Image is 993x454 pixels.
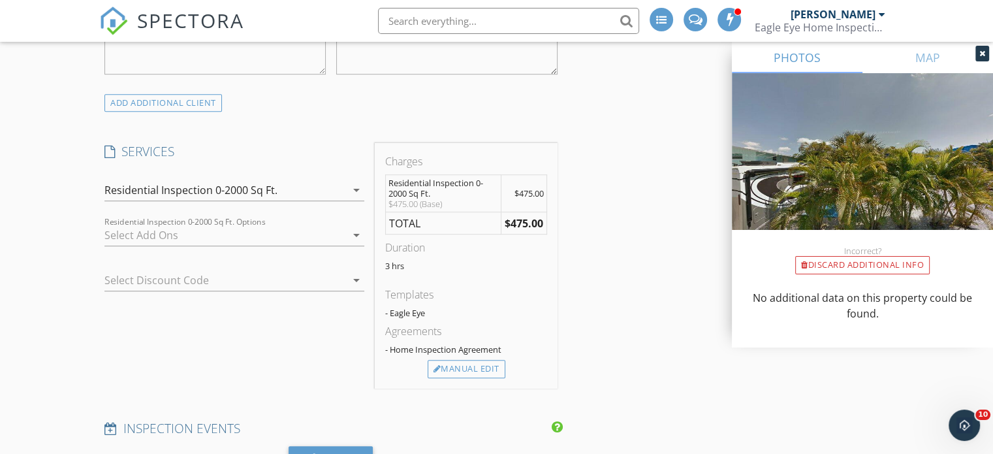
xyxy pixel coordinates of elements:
td: TOTAL [386,212,501,235]
a: PHOTOS [732,42,862,73]
div: Agreements [385,323,547,339]
div: Residential Inspection 0-2000 Sq Ft. [388,178,498,199]
span: SPECTORA [137,7,244,34]
div: - Home Inspection Agreement [385,344,547,355]
div: - Eagle Eye [385,308,547,318]
img: The Best Home Inspection Software - Spectora [99,7,128,35]
div: Charges [385,154,547,169]
div: Templates [385,287,547,302]
div: Discard Additional info [795,256,930,274]
div: Duration [385,240,547,255]
iframe: Intercom live chat [949,410,980,441]
img: streetview [732,73,993,261]
strong: $475.00 [505,216,543,231]
p: No additional data on this property could be found. [748,290,977,321]
div: ADD ADDITIONAL client [104,94,222,112]
h4: SERVICES [104,143,364,160]
div: Incorrect? [732,246,993,256]
p: 3 hrs [385,261,547,271]
span: $475.00 [514,187,544,199]
i: arrow_drop_down [349,272,364,288]
span: 10 [975,410,990,420]
input: Search everything... [378,8,639,34]
h4: INSPECTION EVENTS [104,420,558,437]
a: MAP [862,42,993,73]
div: Residential Inspection 0-2000 Sq Ft. [104,184,277,196]
div: $475.00 (Base) [388,199,498,209]
div: Eagle Eye Home Inspection [755,21,885,34]
div: Manual Edit [428,360,505,378]
div: [PERSON_NAME] [791,8,875,21]
i: arrow_drop_down [349,227,364,243]
a: SPECTORA [99,18,244,45]
i: arrow_drop_down [349,182,364,198]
